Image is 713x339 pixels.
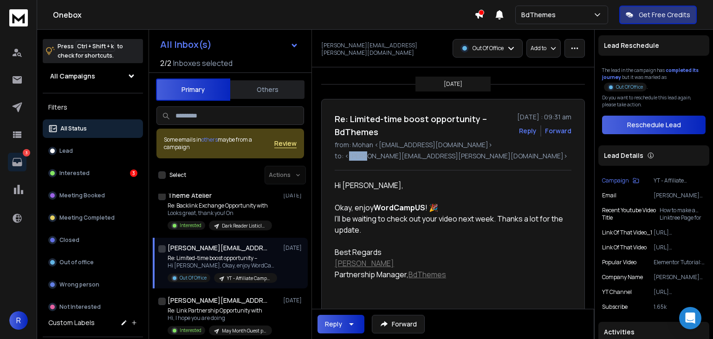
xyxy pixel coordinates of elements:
strong: WordCampUS [374,202,425,213]
p: Looks great, thank you! On [168,209,272,217]
p: YT - Affiliate Campaign 2025 Part -2 [654,177,706,184]
p: [URL][DOMAIN_NAME] [654,288,706,296]
p: Interested [180,327,201,334]
p: [PERSON_NAME][EMAIL_ADDRESS][PERSON_NAME][DOMAIN_NAME] [654,192,706,199]
p: Re: Limited-time boost opportunity – [168,254,279,262]
p: Meeting Booked [59,192,105,199]
p: Out Of Office [180,274,207,281]
p: Wrong person [59,281,99,288]
span: others [201,136,218,143]
p: Interested [180,222,201,229]
p: [DATE] [283,192,304,199]
p: Elementor Tutorial: Setting a Full Width Section Background Image [654,259,706,266]
a: [PERSON_NAME] [335,258,394,268]
p: from: Mohan <[EMAIL_ADDRESS][DOMAIN_NAME]> [335,140,571,150]
button: Reply [318,315,364,333]
div: Open Intercom Messenger [679,307,701,329]
p: 3 [23,149,30,156]
button: Meeting Booked [43,186,143,205]
button: R [9,311,28,330]
p: [PERSON_NAME] Digital [654,274,706,281]
button: Reply [519,126,537,136]
p: Get Free Credits [639,10,690,20]
p: Interested [59,169,90,177]
p: Lead [59,147,73,155]
a: 3 [8,153,26,171]
img: logo [9,9,28,26]
div: Reply [325,319,342,329]
div: Hi [PERSON_NAME], [335,180,564,191]
p: [PERSON_NAME][EMAIL_ADDRESS][PERSON_NAME][DOMAIN_NAME] [321,42,447,57]
button: Not Interested [43,298,143,316]
h1: [PERSON_NAME][EMAIL_ADDRESS][DOMAIN_NAME] [168,296,270,305]
h3: Custom Labels [48,318,95,327]
p: Campaign [602,177,629,184]
a: BdThemes [408,269,446,280]
p: Recent Youtube Video Title [602,207,660,222]
button: Closed [43,231,143,249]
p: Not Interested [59,303,101,311]
button: Get Free Credits [619,6,697,24]
button: Reschedule Lead [602,116,706,134]
button: Wrong person [43,275,143,294]
div: Some emails in maybe from a campaign [164,136,274,151]
h3: Inboxes selected [173,58,233,69]
p: BdThemes [521,10,559,20]
button: All Campaigns [43,67,143,85]
p: Lead Reschedule [604,41,659,50]
button: Forward [372,315,425,333]
h1: All Campaigns [50,72,95,81]
span: completed its journey [602,67,699,80]
button: Lead [43,142,143,160]
p: Subscribe [602,303,628,311]
div: Okay, enjoy ! 🎉 I’ll be waiting to check out your video next week. Thanks a lot for the update. [335,202,564,235]
p: [DATE] [444,80,462,88]
p: Hi, I hope you are doing [168,314,272,322]
p: [URL][DOMAIN_NAME] [654,229,706,236]
p: [DATE] : 09:31 am [517,112,571,122]
p: Press to check for shortcuts. [58,42,123,60]
p: Company Name [602,274,643,281]
div: Best Regards [335,247,564,258]
p: Popular video [602,259,636,266]
button: Campaign [602,177,639,184]
button: All Status [43,119,143,138]
span: 2 / 2 [160,58,171,69]
p: [URL][DOMAIN_NAME] [654,244,706,251]
p: May Month Guest post or Link Exchange Outreach Campaign [222,327,266,334]
p: Add to [531,45,546,52]
div: The lead in the campaign has but it was marked as . [602,67,706,91]
h1: Re: Limited-time boost opportunity – BdThemes [335,112,512,138]
button: Meeting Completed [43,209,143,227]
p: Lead Details [604,151,643,160]
button: Review [274,139,297,148]
p: How to make a Linktree Page for Social Media [660,207,706,222]
div: 3 [130,169,137,177]
p: [DATE] [283,297,304,304]
p: [DATE] [283,244,304,252]
p: Hi [PERSON_NAME], Okay, enjoy WordCampUS! 🎉 I’ll [168,262,279,269]
button: Others [230,79,305,100]
p: Do you want to reschedule this lead again, please take action. [602,94,706,108]
p: Out Of Office [616,84,643,91]
button: Primary [156,78,230,101]
p: Link of that video_1 [602,229,652,236]
p: Re: Link Partnership Opportunity with [168,307,272,314]
span: Ctrl + Shift + k [76,41,115,52]
p: Re: Backlink Exchange Opportunity with [168,202,272,209]
p: to: <[PERSON_NAME][EMAIL_ADDRESS][PERSON_NAME][DOMAIN_NAME]> [335,151,571,161]
button: Out of office [43,253,143,272]
h1: Onebox [53,9,474,20]
div: Partnership Manager, [335,269,564,280]
label: Select [169,171,186,179]
p: 1.65k [654,303,706,311]
button: Interested3 [43,164,143,183]
p: Out Of Office [473,45,504,52]
p: Link of that video [602,244,647,251]
button: All Inbox(s) [153,35,306,54]
p: Out of office [59,259,94,266]
h3: Filters [43,101,143,114]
